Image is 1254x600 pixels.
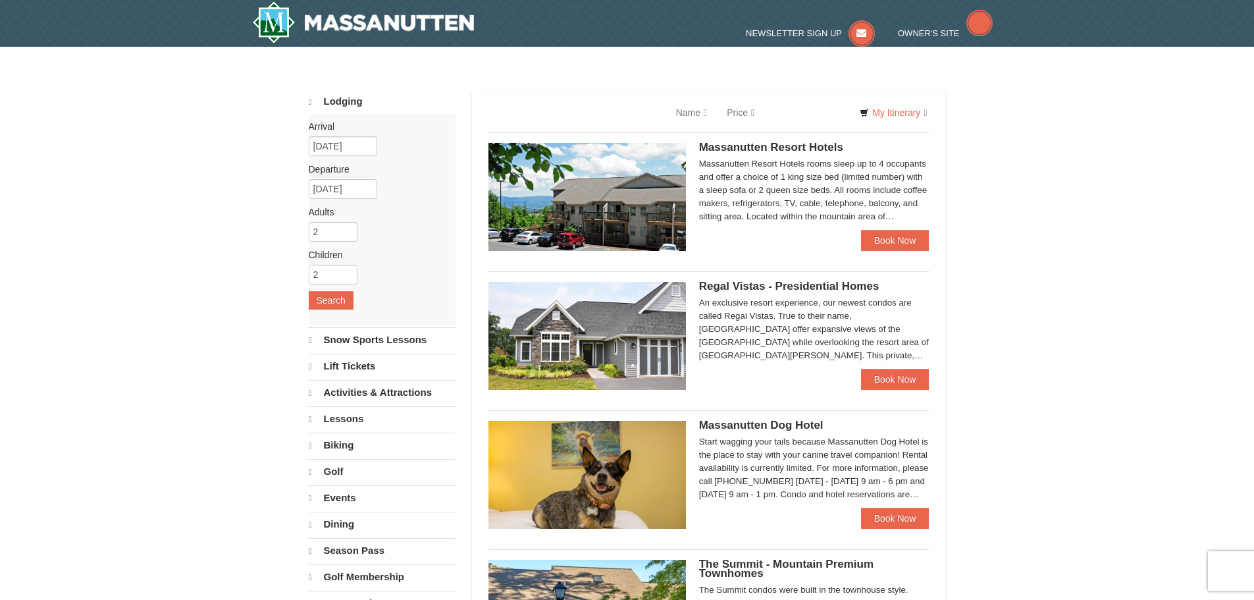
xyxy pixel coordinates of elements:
label: Adults [309,205,446,219]
a: Lessons [309,406,456,431]
div: An exclusive resort experience, our newest condos are called Regal Vistas. True to their name, [G... [699,296,929,362]
a: Snow Sports Lessons [309,327,456,352]
span: Newsletter Sign Up [746,28,842,38]
img: 27428181-5-81c892a3.jpg [488,421,686,529]
a: Price [717,99,764,126]
a: Events [309,485,456,510]
label: Arrival [309,120,446,133]
span: Owner's Site [898,28,960,38]
a: Name [666,99,717,126]
div: Massanutten Resort Hotels rooms sleep up to 4 occupants and offer a choice of 1 king size bed (li... [699,157,929,223]
a: Massanutten Resort [252,1,475,43]
a: Book Now [861,508,929,529]
span: The Summit - Mountain Premium Townhomes [699,558,874,580]
label: Children [309,248,446,261]
a: Golf Membership [309,564,456,589]
img: 19218991-1-902409a9.jpg [488,282,686,390]
a: Newsletter Sign Up [746,28,875,38]
span: Regal Vistas - Presidential Homes [699,280,879,292]
a: Book Now [861,369,929,390]
a: Golf [309,459,456,484]
a: Lift Tickets [309,354,456,379]
span: Massanutten Dog Hotel [699,419,823,431]
a: Owner's Site [898,28,993,38]
a: My Itinerary [851,103,935,123]
label: Departure [309,163,446,176]
a: Season Pass [309,538,456,563]
div: Start wagging your tails because Massanutten Dog Hotel is the place to stay with your canine trav... [699,435,929,501]
a: Dining [309,512,456,537]
a: Activities & Attractions [309,380,456,405]
span: Massanutten Resort Hotels [699,141,843,153]
img: Massanutten Resort Logo [252,1,475,43]
a: Book Now [861,230,929,251]
img: 19219026-1-e3b4ac8e.jpg [488,143,686,251]
button: Search [309,291,353,310]
a: Lodging [309,90,456,114]
a: Biking [309,433,456,458]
